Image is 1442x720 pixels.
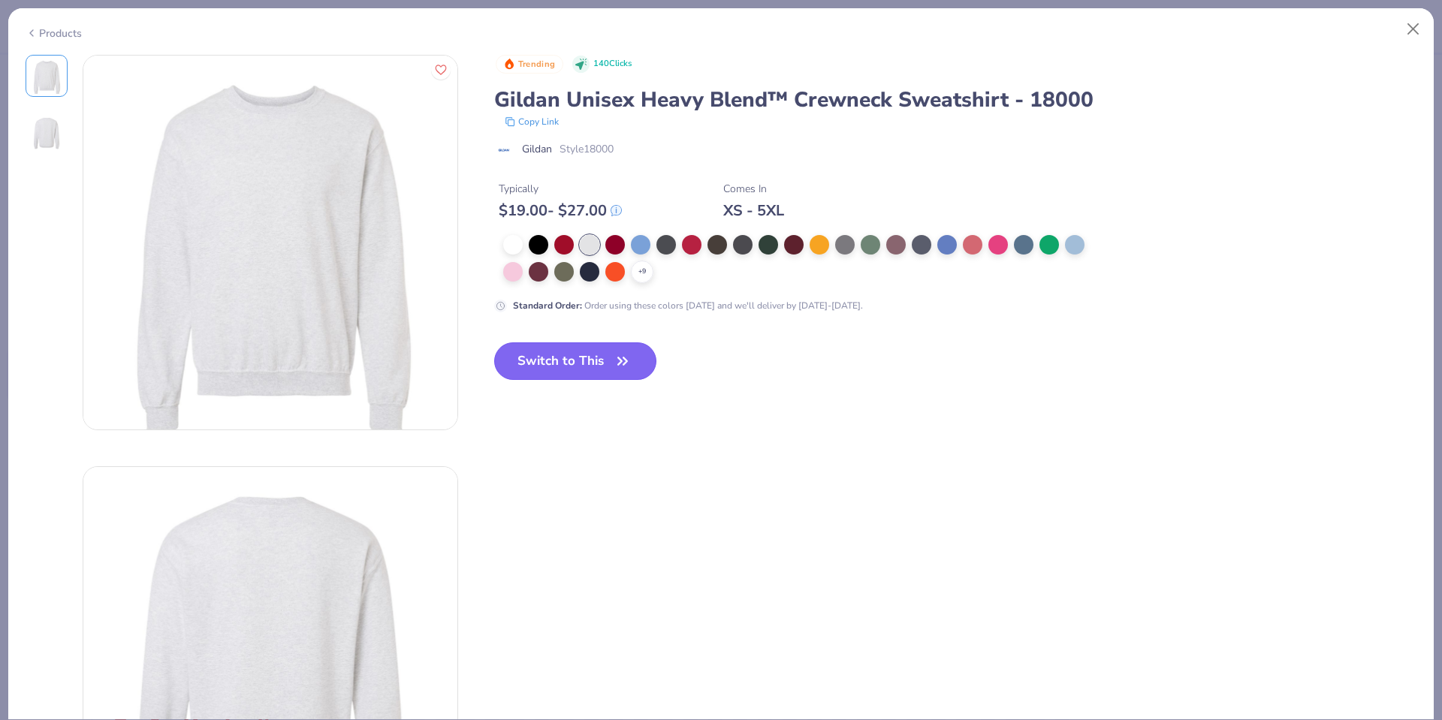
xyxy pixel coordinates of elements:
[26,26,82,41] div: Products
[503,58,515,70] img: Trending sort
[593,58,632,71] span: 140 Clicks
[518,60,555,68] span: Trending
[494,144,514,156] img: brand logo
[496,55,563,74] button: Badge Button
[638,267,646,277] span: + 9
[513,300,582,312] strong: Standard Order :
[522,141,552,157] span: Gildan
[560,141,614,157] span: Style 18000
[500,114,563,129] button: copy to clipboard
[723,181,784,197] div: Comes In
[499,181,622,197] div: Typically
[1399,15,1428,44] button: Close
[494,86,1417,114] div: Gildan Unisex Heavy Blend™ Crewneck Sweatshirt - 18000
[29,58,65,94] img: Front
[499,201,622,220] div: $ 19.00 - $ 27.00
[494,342,657,380] button: Switch to This
[431,60,451,80] button: Like
[723,201,784,220] div: XS - 5XL
[83,56,457,429] img: Front
[513,299,863,312] div: Order using these colors [DATE] and we'll deliver by [DATE]-[DATE].
[29,115,65,151] img: Back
